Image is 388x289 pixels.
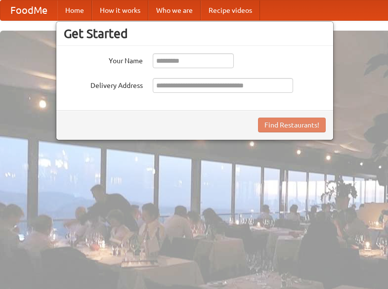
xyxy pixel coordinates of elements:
[148,0,201,20] a: Who we are
[92,0,148,20] a: How it works
[57,0,92,20] a: Home
[201,0,260,20] a: Recipe videos
[0,0,57,20] a: FoodMe
[64,26,326,41] h3: Get Started
[258,118,326,132] button: Find Restaurants!
[64,53,143,66] label: Your Name
[64,78,143,90] label: Delivery Address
